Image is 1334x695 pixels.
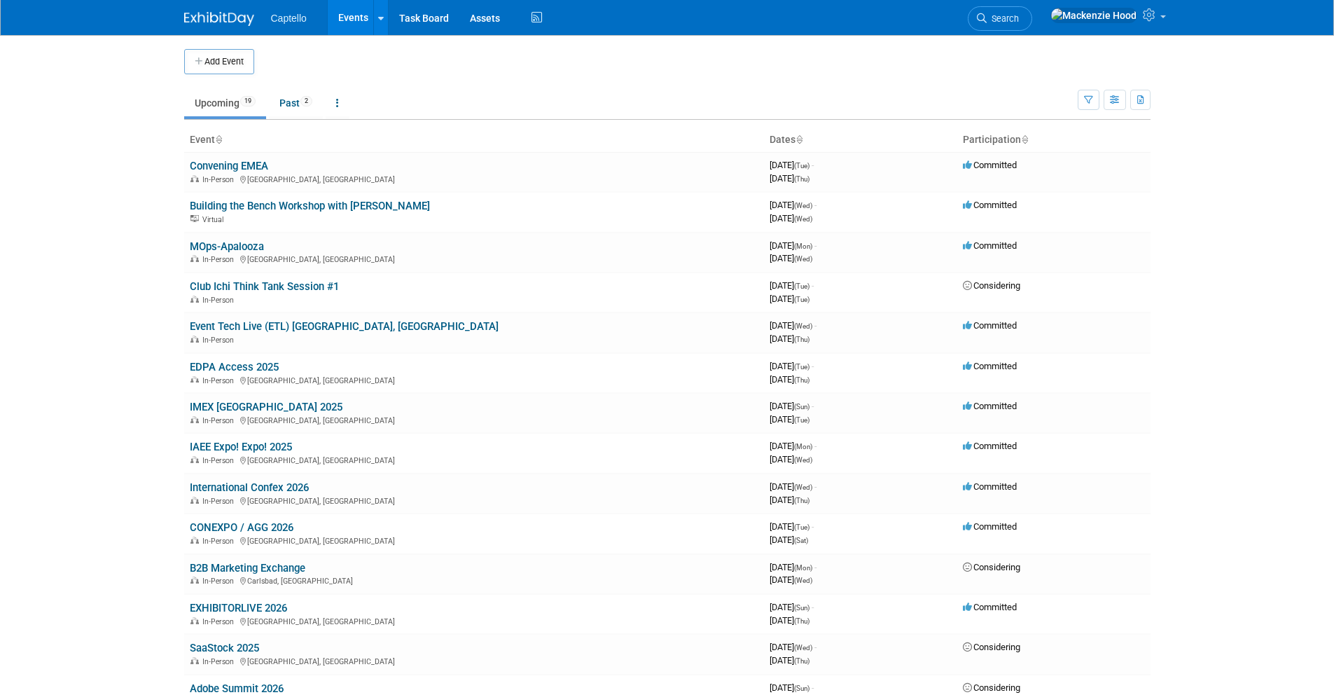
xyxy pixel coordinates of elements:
a: Sort by Participation Type [1021,134,1028,145]
img: In-Person Event [190,617,199,624]
span: (Wed) [794,322,812,330]
span: (Tue) [794,296,810,303]
img: In-Person Event [190,416,199,423]
a: International Confex 2026 [190,481,309,494]
span: [DATE] [770,240,817,251]
span: In-Person [202,657,238,666]
img: In-Person Event [190,657,199,664]
div: [GEOGRAPHIC_DATA], [GEOGRAPHIC_DATA] [190,253,758,264]
a: Upcoming19 [184,90,266,116]
span: Committed [963,361,1017,371]
a: EDPA Access 2025 [190,361,279,373]
span: - [814,481,817,492]
span: (Wed) [794,456,812,464]
span: [DATE] [770,441,817,451]
span: [DATE] [770,160,814,170]
span: (Wed) [794,215,812,223]
span: [DATE] [770,562,817,572]
a: Building the Bench Workshop with [PERSON_NAME] [190,200,430,212]
span: In-Person [202,617,238,626]
a: Sort by Event Name [215,134,222,145]
span: Committed [963,602,1017,612]
a: Search [968,6,1032,31]
img: Mackenzie Hood [1050,8,1137,23]
span: [DATE] [770,213,812,223]
span: In-Person [202,456,238,465]
span: [DATE] [770,655,810,666]
span: (Wed) [794,202,812,209]
span: (Thu) [794,657,810,665]
span: [DATE] [770,401,814,411]
img: Virtual Event [190,215,199,222]
span: (Tue) [794,162,810,170]
span: [DATE] [770,615,810,626]
img: In-Person Event [190,537,199,544]
a: CONEXPO / AGG 2026 [190,521,293,534]
img: In-Person Event [190,376,199,383]
img: In-Person Event [190,577,199,584]
span: (Sat) [794,537,808,544]
span: [DATE] [770,574,812,585]
span: [DATE] [770,253,812,263]
img: In-Person Event [190,336,199,343]
span: (Mon) [794,443,812,450]
a: IAEE Expo! Expo! 2025 [190,441,292,453]
a: IMEX [GEOGRAPHIC_DATA] 2025 [190,401,342,413]
span: (Thu) [794,497,810,504]
span: - [812,521,814,532]
span: In-Person [202,577,238,586]
span: - [814,441,817,451]
span: Considering [963,280,1020,291]
span: Search [987,13,1019,24]
img: ExhibitDay [184,12,254,26]
span: [DATE] [770,320,817,331]
span: (Sun) [794,604,810,612]
span: - [812,160,814,170]
span: [DATE] [770,374,810,385]
span: [DATE] [770,200,817,210]
div: [GEOGRAPHIC_DATA], [GEOGRAPHIC_DATA] [190,655,758,666]
span: [DATE] [770,414,810,425]
span: (Wed) [794,577,812,584]
a: B2B Marketing Exchange [190,562,305,574]
th: Dates [764,128,957,152]
span: In-Person [202,336,238,345]
span: [DATE] [770,602,814,612]
span: - [814,200,817,210]
span: [DATE] [770,495,810,505]
a: SaaStock 2025 [190,642,259,654]
span: [DATE] [770,361,814,371]
div: [GEOGRAPHIC_DATA], [GEOGRAPHIC_DATA] [190,495,758,506]
span: - [814,642,817,652]
a: Past2 [269,90,323,116]
img: In-Person Event [190,255,199,262]
span: (Wed) [794,483,812,491]
span: - [812,401,814,411]
span: Committed [963,200,1017,210]
span: - [812,280,814,291]
a: Event Tech Live (ETL) [GEOGRAPHIC_DATA], [GEOGRAPHIC_DATA] [190,320,499,333]
div: [GEOGRAPHIC_DATA], [GEOGRAPHIC_DATA] [190,374,758,385]
th: Participation [957,128,1151,152]
span: (Thu) [794,175,810,183]
span: 2 [300,96,312,106]
img: In-Person Event [190,497,199,504]
div: [GEOGRAPHIC_DATA], [GEOGRAPHIC_DATA] [190,535,758,546]
span: In-Person [202,255,238,264]
span: Considering [963,682,1020,693]
span: [DATE] [770,535,808,545]
span: In-Person [202,497,238,506]
a: MOps-Apalooza [190,240,264,253]
span: Committed [963,481,1017,492]
span: - [812,682,814,693]
span: [DATE] [770,481,817,492]
div: [GEOGRAPHIC_DATA], [GEOGRAPHIC_DATA] [190,414,758,425]
div: [GEOGRAPHIC_DATA], [GEOGRAPHIC_DATA] [190,173,758,184]
button: Add Event [184,49,254,74]
span: In-Person [202,537,238,546]
span: [DATE] [770,454,812,465]
span: (Mon) [794,242,812,250]
a: Convening EMEA [190,160,268,172]
span: Committed [963,441,1017,451]
span: - [812,602,814,612]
